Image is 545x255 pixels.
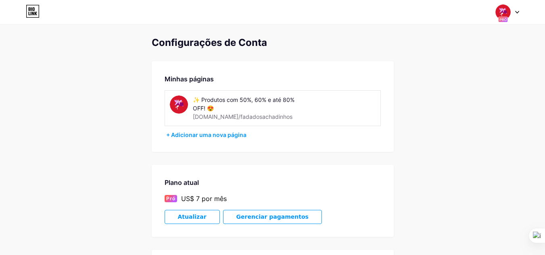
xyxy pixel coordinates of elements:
[178,214,207,220] font: Atualizar
[193,96,294,112] font: ✨ Produtos com 50%, 60% e até 80% OFF! 😍
[165,210,220,224] button: Atualizar
[193,113,292,120] font: [DOMAIN_NAME]/fadadosachadinhos
[165,75,214,83] font: Minhas páginas
[495,4,511,20] img: fadadosachados
[165,178,199,187] font: Plano atual
[181,195,227,203] font: US$ 7 por mês
[166,195,175,201] font: Pró
[236,214,309,220] font: Gerenciar pagamentos
[170,95,188,114] img: fadadosachados
[152,37,267,48] font: Configurações de Conta
[166,131,246,138] font: + Adicionar uma nova página
[223,210,322,224] button: Gerenciar pagamentos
